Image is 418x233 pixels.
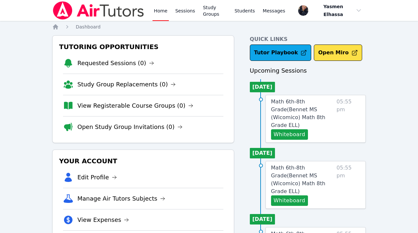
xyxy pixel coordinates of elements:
[314,45,362,61] button: Open Miro
[250,45,312,61] a: Tutor Playbook
[263,8,285,14] span: Messages
[77,122,183,132] a: Open Study Group Invitations (0)
[337,98,360,140] span: 05:55 pm
[271,99,325,128] span: Math 6th-8th Grade ( Bennet MS (Wicomico) Math 8th Grade ELL )
[271,98,334,129] a: Math 6th-8th Grade(Bennet MS (Wicomico) Math 8th Grade ELL)
[271,195,308,206] button: Whiteboard
[250,148,275,158] li: [DATE]
[271,165,325,194] span: Math 6th-8th Grade ( Bennet MS (Wicomico) Math 8th Grade ELL )
[250,66,366,75] h3: Upcoming Sessions
[271,129,308,140] button: Whiteboard
[76,24,101,29] span: Dashboard
[58,155,229,167] h3: Your Account
[77,215,129,224] a: View Expenses
[77,194,165,203] a: Manage Air Tutors Subjects
[77,101,193,110] a: View Registerable Course Groups (0)
[52,24,366,30] nav: Breadcrumb
[250,82,275,92] li: [DATE]
[250,214,275,224] li: [DATE]
[271,164,334,195] a: Math 6th-8th Grade(Bennet MS (Wicomico) Math 8th Grade ELL)
[77,80,176,89] a: Study Group Replacements (0)
[76,24,101,30] a: Dashboard
[250,35,366,43] h4: Quick Links
[58,41,229,53] h3: Tutoring Opportunities
[77,59,154,68] a: Requested Sessions (0)
[337,164,360,206] span: 05:55 pm
[77,173,117,182] a: Edit Profile
[52,1,145,20] img: Air Tutors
